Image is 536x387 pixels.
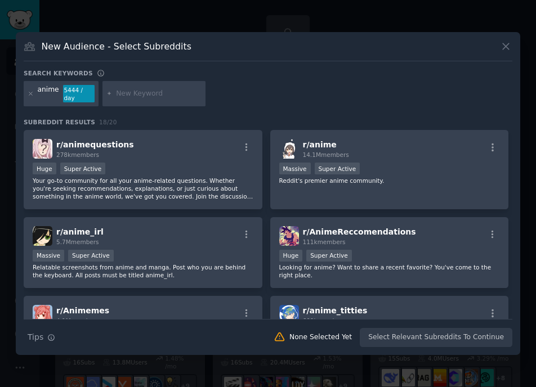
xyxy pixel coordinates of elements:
img: anime_irl [33,226,52,246]
span: r/ anime_titties [303,306,368,315]
div: Super Active [306,250,352,262]
span: r/ AnimeReccomendations [303,227,416,236]
img: anime_titties [279,305,299,325]
div: None Selected Yet [289,332,352,343]
input: New Keyword [116,89,202,99]
p: Looking for anime? Want to share a recent favorite? You've come to the right place. [279,263,500,279]
span: 18 / 20 [99,119,117,125]
span: 111k members [303,238,346,245]
span: 4.1M members [56,317,99,324]
div: Super Active [60,163,106,174]
img: anime [279,139,299,159]
img: Animemes [33,305,52,325]
div: Super Active [315,163,360,174]
div: Massive [279,163,311,174]
h3: Search keywords [24,69,93,77]
div: 5444 / day [63,85,95,103]
div: Super Active [68,250,114,262]
p: Relatable screenshots from anime and manga. Post who you are behind the keyboard. All posts must ... [33,263,253,279]
span: 278k members [56,151,99,158]
span: r/ animequestions [56,140,134,149]
div: Massive [33,250,64,262]
div: Huge [33,163,56,174]
h3: New Audience - Select Subreddits [42,40,191,52]
p: Your go-to community for all your anime-related questions. Whether you're seeking recommendations... [33,177,253,200]
span: r/ anime [303,140,337,149]
span: 14.1M members [303,151,349,158]
span: r/ anime_irl [56,227,104,236]
div: anime [38,85,59,103]
span: 609k members [303,317,346,324]
img: animequestions [33,139,52,159]
button: Tips [24,327,59,347]
span: r/ Animemes [56,306,109,315]
p: Reddit's premier anime community. [279,177,500,184]
div: Huge [279,250,303,262]
img: AnimeReccomendations [279,226,299,246]
span: Tips [28,331,43,343]
span: 5.7M members [56,238,99,245]
span: Subreddit Results [24,118,95,126]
